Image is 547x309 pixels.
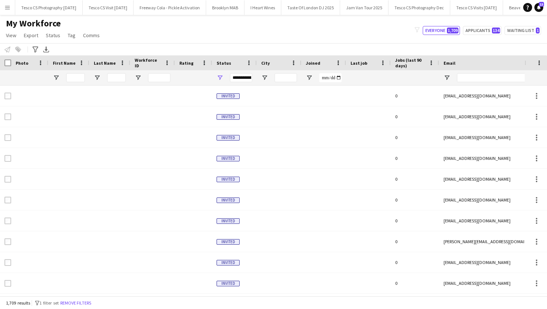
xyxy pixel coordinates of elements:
[217,60,231,66] span: Status
[505,26,541,35] button: Waiting list1
[539,2,544,7] span: 13
[53,60,76,66] span: First Name
[391,273,439,293] div: 0
[391,148,439,168] div: 0
[351,60,367,66] span: Last job
[391,210,439,231] div: 0
[261,60,270,66] span: City
[59,299,93,307] button: Remove filters
[94,74,100,81] button: Open Filter Menu
[4,113,11,120] input: Row Selection is disabled for this row (unchecked)
[24,32,38,39] span: Export
[6,32,16,39] span: View
[423,26,460,35] button: Everyone1,709
[447,28,458,33] span: 1,709
[319,73,342,82] input: Joined Filter Input
[4,93,11,99] input: Row Selection is disabled for this row (unchecked)
[217,218,240,224] span: Invited
[42,45,51,54] app-action-btn: Export XLSX
[135,57,161,68] span: Workforce ID
[39,300,59,306] span: 1 filter set
[3,30,19,40] a: View
[4,134,11,141] input: Row Selection is disabled for this row (unchecked)
[94,60,116,66] span: Last Name
[4,218,11,224] input: Row Selection is disabled for this row (unchecked)
[65,30,79,40] a: Tag
[444,74,450,81] button: Open Filter Menu
[46,32,60,39] span: Status
[107,73,126,82] input: Last Name Filter Input
[206,0,244,15] button: Brooklyn MAB
[68,32,76,39] span: Tag
[4,176,11,183] input: Row Selection is disabled for this row (unchecked)
[444,60,455,66] span: Email
[217,197,240,203] span: Invited
[391,127,439,148] div: 0
[306,74,313,81] button: Open Filter Menu
[4,259,11,266] input: Row Selection is disabled for this row (unchecked)
[388,0,450,15] button: Tesco CS Photography Dec
[4,280,11,287] input: Row Selection is disabled for this row (unchecked)
[217,177,240,182] span: Invited
[31,45,40,54] app-action-btn: Advanced filters
[340,0,388,15] button: Jam Van Tour 2025
[217,156,240,161] span: Invited
[4,197,11,203] input: Row Selection is disabled for this row (unchecked)
[450,0,503,15] button: Tesco CS Visits [DATE]
[391,252,439,273] div: 0
[391,169,439,189] div: 0
[217,114,240,120] span: Invited
[83,32,100,39] span: Comms
[463,26,502,35] button: Applicants134
[536,28,540,33] span: 1
[135,74,141,81] button: Open Filter Menu
[261,74,268,81] button: Open Filter Menu
[391,190,439,210] div: 0
[217,93,240,99] span: Invited
[306,60,320,66] span: Joined
[492,28,500,33] span: 134
[148,73,170,82] input: Workforce ID Filter Input
[66,73,85,82] input: First Name Filter Input
[83,0,134,15] button: Tesco CS Visit [DATE]
[395,57,426,68] span: Jobs (last 90 days)
[43,30,63,40] a: Status
[275,73,297,82] input: City Filter Input
[179,60,193,66] span: Rating
[6,18,61,29] span: My Workforce
[15,0,83,15] button: Tesco CS Photography [DATE]
[80,30,103,40] a: Comms
[217,135,240,141] span: Invited
[16,60,28,66] span: Photo
[217,260,240,265] span: Invited
[281,0,340,15] button: Taste Of London DJ 2025
[21,30,41,40] a: Export
[244,0,281,15] button: I Heart Wines
[134,0,206,15] button: Freeway Cola - Pickle Activation
[217,74,223,81] button: Open Filter Menu
[217,281,240,286] span: Invited
[391,86,439,106] div: 0
[4,238,11,245] input: Row Selection is disabled for this row (unchecked)
[4,155,11,162] input: Row Selection is disabled for this row (unchecked)
[391,231,439,252] div: 0
[53,74,60,81] button: Open Filter Menu
[391,106,439,127] div: 0
[534,3,543,12] a: 13
[217,239,240,245] span: Invited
